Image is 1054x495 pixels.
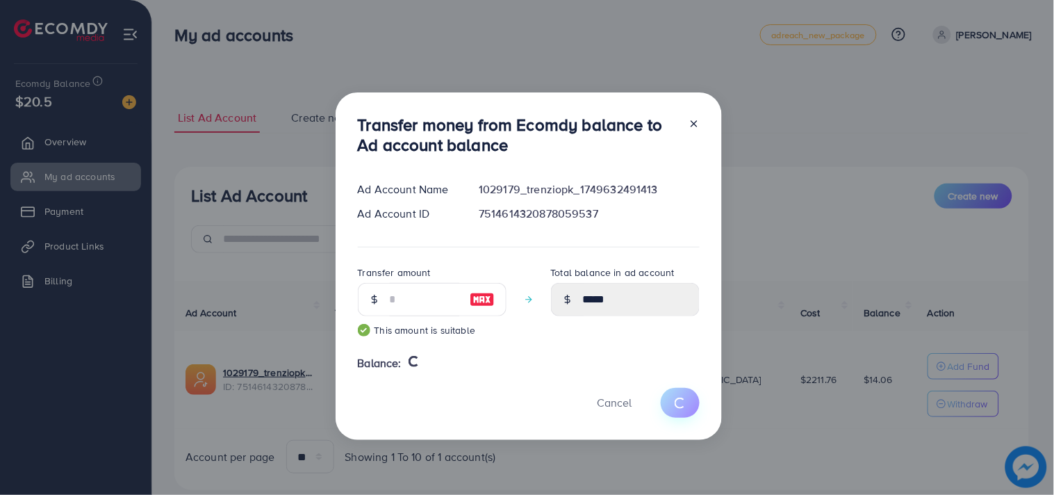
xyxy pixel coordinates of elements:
label: Total balance in ad account [551,266,675,279]
span: Cancel [598,395,632,410]
div: 1029179_trenziopk_1749632491413 [468,181,710,197]
h3: Transfer money from Ecomdy balance to Ad account balance [358,115,677,155]
div: Ad Account Name [347,181,468,197]
span: Balance: [358,355,402,371]
div: 7514614320878059537 [468,206,710,222]
img: guide [358,324,370,336]
label: Transfer amount [358,266,431,279]
small: This amount is suitable [358,323,507,337]
button: Cancel [580,388,650,418]
img: image [470,291,495,308]
div: Ad Account ID [347,206,468,222]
